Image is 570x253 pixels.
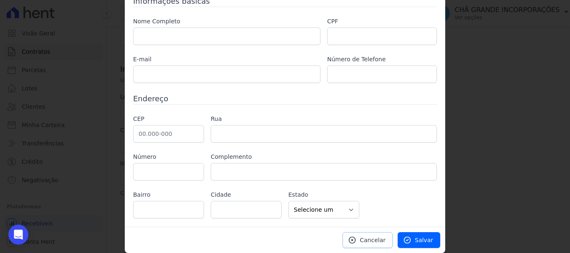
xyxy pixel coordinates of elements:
label: Rua [211,115,437,123]
a: Salvar [398,232,440,248]
label: E-mail [133,55,320,64]
span: Cancelar [360,236,386,244]
label: Número [133,153,204,161]
label: Cidade [211,190,282,199]
label: Número de Telefone [327,55,437,64]
label: Estado [288,190,359,199]
div: Open Intercom Messenger [8,225,28,245]
a: Cancelar [343,232,393,248]
input: 00.000-000 [133,125,204,143]
label: CEP [133,115,204,123]
label: Complemento [211,153,437,161]
span: Salvar [415,236,433,244]
h3: Endereço [133,93,437,104]
label: Bairro [133,190,204,199]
